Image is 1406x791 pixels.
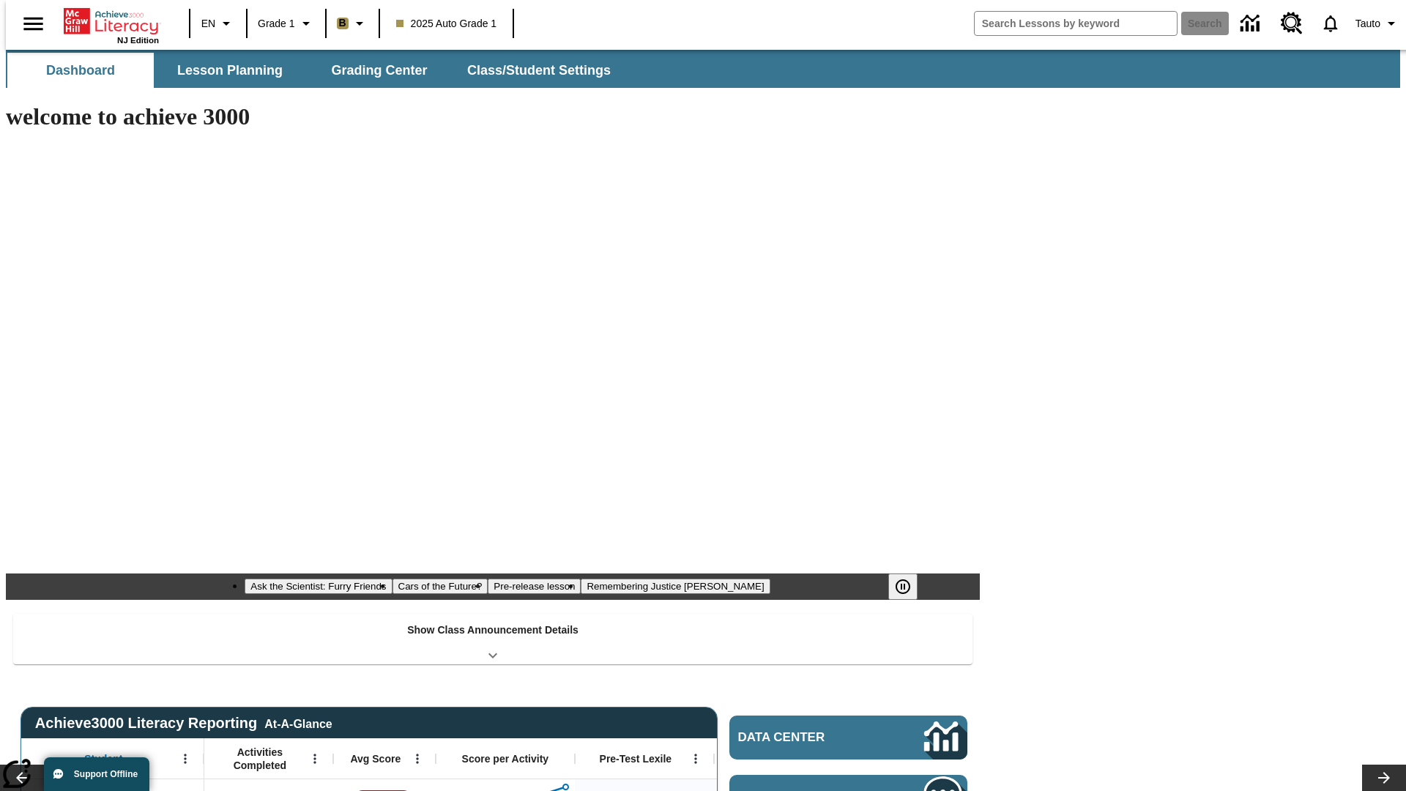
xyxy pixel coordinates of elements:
button: Lesson Planning [157,53,303,88]
button: Open Menu [406,748,428,770]
span: Achieve3000 Literacy Reporting [35,715,332,732]
div: SubNavbar [6,53,624,88]
div: Pause [888,573,932,600]
div: SubNavbar [6,50,1400,88]
button: Open Menu [174,748,196,770]
p: Show Class Announcement Details [407,623,579,638]
button: Pause [888,573,918,600]
a: Resource Center, Will open in new tab [1272,4,1312,43]
button: Slide 2 Cars of the Future? [393,579,488,594]
a: Data Center [1232,4,1272,44]
span: Grade 1 [258,16,295,31]
span: Pre-Test Lexile [600,752,672,765]
button: Slide 1 Ask the Scientist: Furry Friends [245,579,392,594]
h1: welcome to achieve 3000 [6,103,980,130]
a: Notifications [1312,4,1350,42]
button: Open side menu [12,2,55,45]
button: Lesson carousel, Next [1362,765,1406,791]
span: Support Offline [74,769,138,779]
button: Support Offline [44,757,149,791]
button: Dashboard [7,53,154,88]
button: Slide 3 Pre-release lesson [488,579,581,594]
button: Language: EN, Select a language [195,10,242,37]
button: Grading Center [306,53,453,88]
button: Slide 4 Remembering Justice O'Connor [581,579,770,594]
button: Boost Class color is light brown. Change class color [331,10,374,37]
span: B [339,14,346,32]
span: Data Center [738,730,875,745]
button: Open Menu [304,748,326,770]
div: Show Class Announcement Details [13,614,972,664]
button: Class/Student Settings [455,53,622,88]
span: Avg Score [350,752,401,765]
button: Open Menu [685,748,707,770]
span: Activities Completed [212,746,308,772]
span: EN [201,16,215,31]
a: Data Center [729,716,967,760]
div: Home [64,5,159,45]
a: Home [64,7,159,36]
button: Grade: Grade 1, Select a grade [252,10,321,37]
input: search field [975,12,1177,35]
span: Tauto [1355,16,1380,31]
button: Profile/Settings [1350,10,1406,37]
span: 2025 Auto Grade 1 [396,16,497,31]
span: NJ Edition [117,36,159,45]
span: Student [84,752,122,765]
div: At-A-Glance [264,715,332,731]
span: Score per Activity [462,752,549,765]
